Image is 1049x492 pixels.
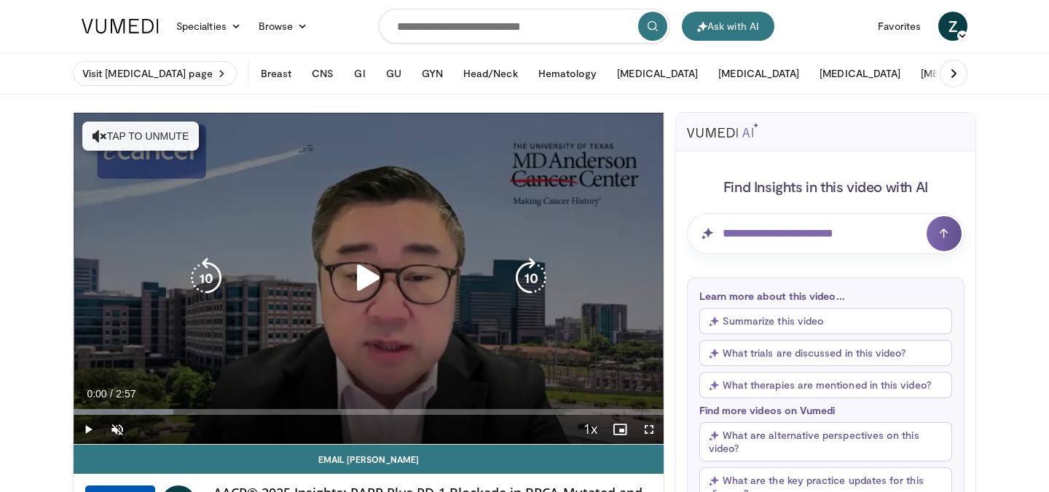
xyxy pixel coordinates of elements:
button: Play [74,415,103,444]
img: VuMedi Logo [82,19,159,33]
video-js: Video Player [74,113,664,445]
button: [MEDICAL_DATA] [811,59,909,88]
input: Question for AI [687,213,964,254]
button: Fullscreen [634,415,664,444]
button: Summarize this video [699,308,952,334]
button: Unmute [103,415,132,444]
button: Breast [252,59,300,88]
button: What therapies are mentioned in this video? [699,372,952,398]
p: Learn more about this video... [699,290,952,302]
button: [MEDICAL_DATA] [608,59,707,88]
span: 2:57 [116,388,135,400]
p: Find more videos on Vumedi [699,404,952,416]
a: Browse [250,12,317,41]
a: Email [PERSON_NAME] [74,445,664,474]
button: Ask with AI [682,12,774,41]
button: CNS [303,59,342,88]
button: Enable picture-in-picture mode [605,415,634,444]
button: What are alternative perspectives on this video? [699,422,952,461]
button: [MEDICAL_DATA] [710,59,808,88]
button: What trials are discussed in this video? [699,340,952,366]
span: / [110,388,113,400]
button: Head/Neck [455,59,527,88]
a: Favorites [869,12,930,41]
span: 0:00 [87,388,106,400]
button: GU [377,59,410,88]
a: Specialties [168,12,250,41]
div: Progress Bar [74,409,664,415]
button: GI [345,59,374,88]
button: Tap to unmute [82,122,199,151]
button: [MEDICAL_DATA] [912,59,1010,88]
button: Playback Rate [576,415,605,444]
button: Hematology [530,59,606,88]
button: GYN [413,59,452,88]
img: vumedi-ai-logo.svg [687,123,758,138]
a: Z [938,12,967,41]
input: Search topics, interventions [379,9,670,44]
h4: Find Insights in this video with AI [687,177,964,196]
a: Visit [MEDICAL_DATA] page [73,61,237,86]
